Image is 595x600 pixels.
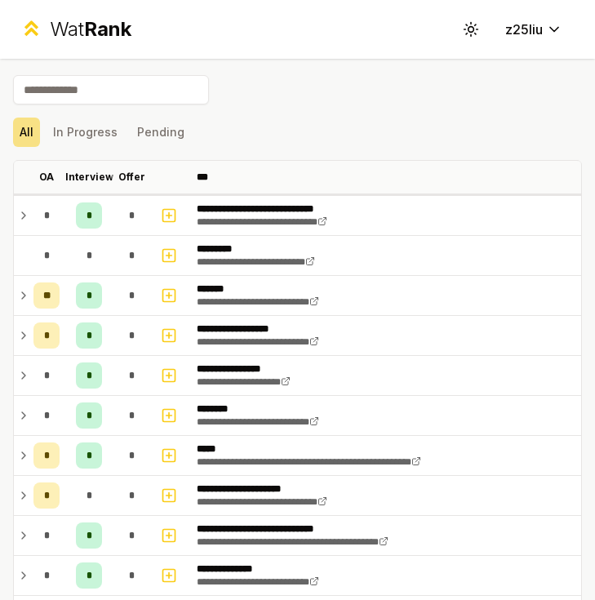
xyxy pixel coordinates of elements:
[20,16,131,42] a: WatRank
[492,15,575,44] button: z25liu
[50,16,131,42] div: Wat
[84,17,131,41] span: Rank
[131,118,191,147] button: Pending
[118,171,145,184] p: Offer
[13,118,40,147] button: All
[65,171,113,184] p: Interview
[39,171,54,184] p: OA
[505,20,543,39] span: z25liu
[47,118,124,147] button: In Progress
